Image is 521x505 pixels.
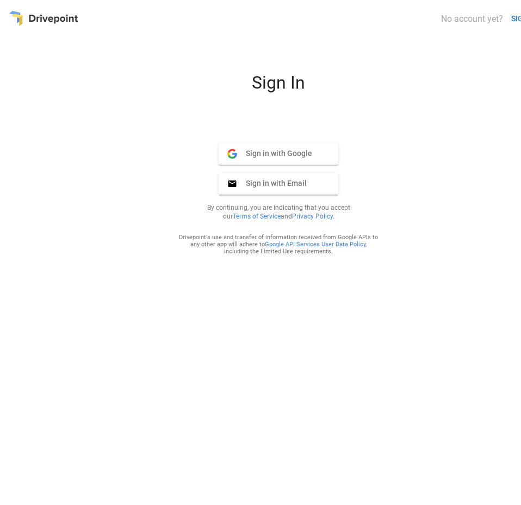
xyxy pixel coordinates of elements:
div: Drivepoint's use and transfer of information received from Google APIs to any other app will adhe... [178,234,379,255]
button: Sign in with Email [219,173,338,195]
a: Terms of Service [233,213,281,220]
p: By continuing, you are indicating that you accept our and . [194,203,363,221]
a: Google API Services User Data Policy [265,241,365,248]
div: No account yet? [441,14,503,24]
a: Privacy Policy [292,213,333,220]
div: Sign In [148,72,409,102]
button: Sign in with Google [219,143,338,165]
span: Sign in with Google [237,148,312,158]
span: Sign in with Email [237,178,307,188]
